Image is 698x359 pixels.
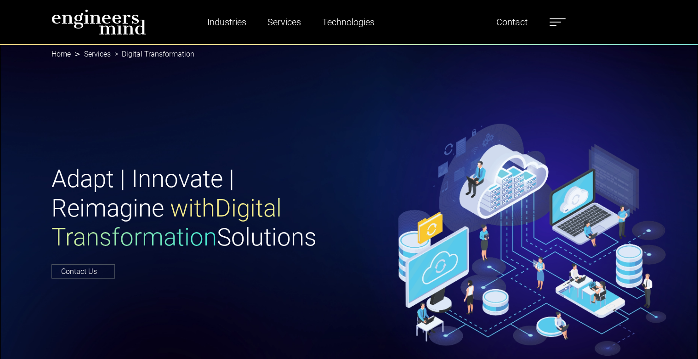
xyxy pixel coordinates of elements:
nav: breadcrumb [51,44,647,64]
img: logo [51,9,146,35]
a: Home [51,50,71,58]
a: Services [84,50,111,58]
li: Digital Transformation [111,49,194,60]
a: Contact [493,11,531,33]
a: Technologies [318,11,378,33]
a: Contact Us [51,264,115,279]
a: Industries [204,11,250,33]
h1: Adapt | Innovate | Reimagine Solutions [51,165,344,252]
a: Services [264,11,305,33]
span: with Digital Transformation [51,194,282,252]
